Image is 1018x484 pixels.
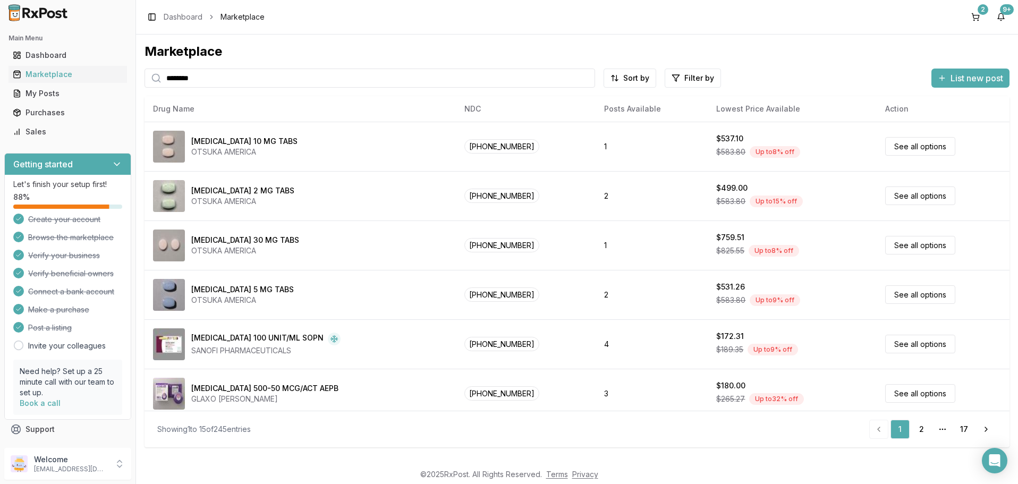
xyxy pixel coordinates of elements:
[975,420,997,439] a: Go to next page
[157,424,251,435] div: Showing 1 to 15 of 245 entries
[604,69,656,88] button: Sort by
[869,420,997,439] nav: pagination
[220,12,265,22] span: Marketplace
[596,270,708,319] td: 2
[954,420,973,439] a: 17
[9,46,127,65] a: Dashboard
[716,380,745,391] div: $180.00
[191,383,338,394] div: [MEDICAL_DATA] 500-50 MCG/ACT AEPB
[623,73,649,83] span: Sort by
[912,420,931,439] a: 2
[716,196,745,207] span: $583.80
[28,268,114,279] span: Verify beneficial owners
[716,344,743,355] span: $189.35
[885,137,955,156] a: See all options
[13,88,123,99] div: My Posts
[931,69,1009,88] button: List new post
[153,378,185,410] img: Advair Diskus 500-50 MCG/ACT AEPB
[4,4,72,21] img: RxPost Logo
[191,147,298,157] div: OTSUKA AMERICA
[716,331,744,342] div: $172.31
[596,369,708,418] td: 3
[13,158,73,171] h3: Getting started
[26,443,62,454] span: Feedback
[191,235,299,245] div: [MEDICAL_DATA] 30 MG TABS
[20,398,61,407] a: Book a call
[716,245,744,256] span: $825.55
[596,319,708,369] td: 4
[464,139,539,154] span: [PHONE_NUMBER]
[596,122,708,171] td: 1
[716,394,745,404] span: $265.27
[890,420,910,439] a: 1
[191,185,294,196] div: [MEDICAL_DATA] 2 MG TABS
[13,192,30,202] span: 88 %
[145,43,1009,60] div: Marketplace
[9,103,127,122] a: Purchases
[992,9,1009,26] button: 9+
[750,294,800,306] div: Up to 9 % off
[748,344,798,355] div: Up to 9 % off
[464,238,539,252] span: [PHONE_NUMBER]
[750,146,800,158] div: Up to 8 % off
[145,96,456,122] th: Drug Name
[749,245,799,257] div: Up to 8 % off
[13,107,123,118] div: Purchases
[665,69,721,88] button: Filter by
[464,287,539,302] span: [PHONE_NUMBER]
[978,4,988,15] div: 2
[13,126,123,137] div: Sales
[716,282,745,292] div: $531.26
[9,65,127,84] a: Marketplace
[951,72,1003,84] span: List new post
[750,196,803,207] div: Up to 15 % off
[885,236,955,254] a: See all options
[456,96,596,122] th: NDC
[4,439,131,458] button: Feedback
[28,322,72,333] span: Post a listing
[1000,4,1014,15] div: 9+
[716,147,745,157] span: $583.80
[13,69,123,80] div: Marketplace
[4,85,131,102] button: My Posts
[153,230,185,261] img: Abilify 30 MG TABS
[464,386,539,401] span: [PHONE_NUMBER]
[546,470,568,479] a: Terms
[885,384,955,403] a: See all options
[967,9,984,26] button: 2
[28,304,89,315] span: Make a purchase
[716,232,744,243] div: $759.51
[153,180,185,212] img: Abilify 2 MG TABS
[191,394,338,404] div: GLAXO [PERSON_NAME]
[4,123,131,140] button: Sales
[716,295,745,305] span: $583.80
[464,337,539,351] span: [PHONE_NUMBER]
[28,232,114,243] span: Browse the marketplace
[34,454,108,465] p: Welcome
[9,122,127,141] a: Sales
[191,196,294,207] div: OTSUKA AMERICA
[28,250,100,261] span: Verify your business
[596,96,708,122] th: Posts Available
[28,286,114,297] span: Connect a bank account
[716,183,748,193] div: $499.00
[28,214,100,225] span: Create your account
[191,345,341,356] div: SANOFI PHARMACEUTICALS
[596,171,708,220] td: 2
[191,245,299,256] div: OTSUKA AMERICA
[877,96,1009,122] th: Action
[11,455,28,472] img: User avatar
[4,420,131,439] button: Support
[982,448,1007,473] div: Open Intercom Messenger
[4,104,131,121] button: Purchases
[191,136,298,147] div: [MEDICAL_DATA] 10 MG TABS
[716,133,743,144] div: $537.10
[191,333,324,345] div: [MEDICAL_DATA] 100 UNIT/ML SOPN
[931,74,1009,84] a: List new post
[885,335,955,353] a: See all options
[596,220,708,270] td: 1
[9,84,127,103] a: My Posts
[20,366,116,398] p: Need help? Set up a 25 minute call with our team to set up.
[4,66,131,83] button: Marketplace
[9,34,127,43] h2: Main Menu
